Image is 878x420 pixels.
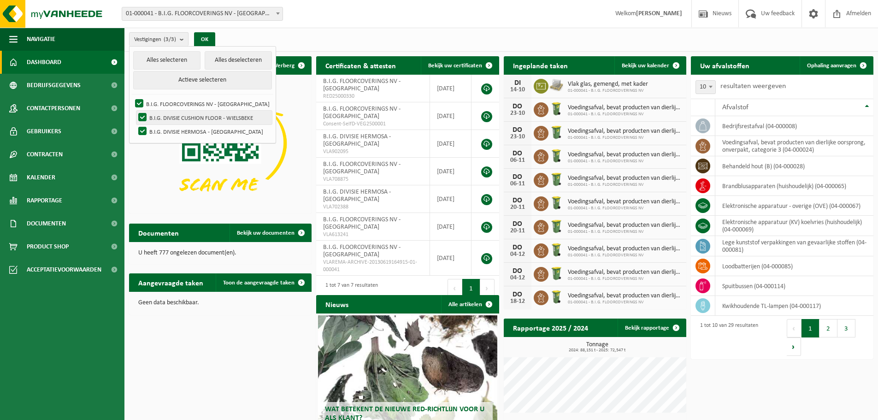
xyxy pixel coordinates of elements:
[807,63,856,69] span: Ophaling aanvragen
[508,342,686,353] h3: Tonnage
[508,157,527,164] div: 06-11
[548,77,564,93] img: LP-PA-00000-WDN-11
[27,212,66,235] span: Documenten
[27,258,101,281] span: Acceptatievoorwaarden
[508,348,686,353] span: 2024: 88,151 t - 2025: 72,547 t
[568,81,648,88] span: Vlak glas, gemengd, met kader
[428,63,482,69] span: Bekijk uw certificaten
[568,245,682,253] span: Voedingsafval, bevat producten van dierlijke oorsprong, onverpakt, categorie 3
[568,292,682,300] span: Voedingsafval, bevat producten van dierlijke oorsprong, onverpakt, categorie 3
[548,148,564,164] img: WB-0140-HPE-GN-50
[715,176,873,196] td: brandblusapparaten (huishoudelijk) (04-000065)
[508,275,527,281] div: 04-12
[430,185,472,213] td: [DATE]
[568,104,682,112] span: Voedingsafval, bevat producten van dierlijke oorsprong, onverpakt, categorie 3
[568,175,682,182] span: Voedingsafval, bevat producten van dierlijke oorsprong, onverpakt, categorie 3
[715,256,873,276] td: loodbatterijen (04-000085)
[715,296,873,316] td: kwikhoudende TL-lampen (04-000117)
[720,83,786,90] label: resultaten weergeven
[801,319,819,337] button: 1
[508,134,527,140] div: 23-10
[715,216,873,236] td: elektronische apparatuur (KV) koelvries (huishoudelijk) (04-000069)
[568,128,682,135] span: Voedingsafval, bevat producten van dierlijke oorsprong, onverpakt, categorie 3
[274,63,295,69] span: Verberg
[323,244,401,258] span: B.I.G. FLOORCOVERINGS NV - [GEOGRAPHIC_DATA]
[508,220,527,228] div: DO
[508,228,527,234] div: 20-11
[194,32,215,47] button: OK
[568,253,682,258] span: 01-000041 - B.I.G. FLOORCOVERINGS NV
[548,266,564,281] img: WB-0240-HPE-GN-50
[504,319,597,337] h2: Rapportage 2025 / 2024
[548,172,564,187] img: WB-0240-HPE-GN-50
[216,273,311,292] a: Toon de aangevraagde taken
[323,106,401,120] span: B.I.G. FLOORCOVERINGS NV - [GEOGRAPHIC_DATA]
[715,196,873,216] td: elektronische apparatuur - overige (OVE) (04-000067)
[618,319,685,337] a: Bekijk rapportage
[614,56,685,75] a: Bekijk uw kalender
[138,250,302,256] p: U heeft 777 ongelezen document(en).
[237,230,295,236] span: Bekijk uw documenten
[448,279,462,297] button: Previous
[267,56,311,75] button: Verberg
[787,337,801,356] button: Next
[129,75,312,212] img: Download de VHEPlus App
[508,204,527,211] div: 20-11
[480,279,495,297] button: Next
[27,166,55,189] span: Kalender
[323,231,423,238] span: VLA613241
[321,278,378,298] div: 1 tot 7 van 7 resultaten
[122,7,283,21] span: 01-000041 - B.I.G. FLOORCOVERINGS NV - WIELSBEKE
[504,56,577,74] h2: Ingeplande taken
[508,298,527,305] div: 18-12
[129,224,188,242] h2: Documenten
[323,176,423,183] span: VLA708875
[568,135,682,141] span: 01-000041 - B.I.G. FLOORCOVERINGS NV
[508,181,527,187] div: 06-11
[316,295,358,313] h2: Nieuws
[430,213,472,241] td: [DATE]
[508,244,527,251] div: DO
[508,110,527,117] div: 23-10
[568,159,682,164] span: 01-000041 - B.I.G. FLOORCOVERINGS NV
[695,318,758,357] div: 1 tot 10 van 29 resultaten
[430,158,472,185] td: [DATE]
[138,300,302,306] p: Geen data beschikbaar.
[787,319,801,337] button: Previous
[548,101,564,117] img: WB-0140-HPE-GN-50
[223,280,295,286] span: Toon de aangevraagde taken
[568,269,682,276] span: Voedingsafval, bevat producten van dierlijke oorsprong, onverpakt, categorie 3
[508,150,527,157] div: DO
[715,116,873,136] td: bedrijfsrestafval (04-000008)
[548,242,564,258] img: WB-0140-HPE-GN-50
[136,124,272,138] label: B.I.G. DIVISIE HERMOSA - [GEOGRAPHIC_DATA]
[715,136,873,156] td: voedingsafval, bevat producten van dierlijke oorsprong, onverpakt, categorie 3 (04-000024)
[430,130,472,158] td: [DATE]
[568,112,682,117] span: 01-000041 - B.I.G. FLOORCOVERINGS NV
[568,151,682,159] span: Voedingsafval, bevat producten van dierlijke oorsprong, onverpakt, categorie 3
[695,80,716,94] span: 10
[134,33,176,47] span: Vestigingen
[430,75,472,102] td: [DATE]
[508,173,527,181] div: DO
[722,104,748,111] span: Afvalstof
[508,291,527,298] div: DO
[205,51,272,70] button: Alles deselecteren
[508,79,527,87] div: DI
[508,103,527,110] div: DO
[508,126,527,134] div: DO
[715,276,873,296] td: spuitbussen (04-000114)
[568,206,682,211] span: 01-000041 - B.I.G. FLOORCOVERINGS NV
[568,198,682,206] span: Voedingsafval, bevat producten van dierlijke oorsprong, onverpakt, categorie 3
[508,251,527,258] div: 04-12
[715,156,873,176] td: behandeld hout (B) (04-000028)
[819,319,837,337] button: 2
[27,74,81,97] span: Bedrijfsgegevens
[323,203,423,211] span: VLA702388
[164,36,176,42] count: (3/3)
[691,56,759,74] h2: Uw afvalstoffen
[568,182,682,188] span: 01-000041 - B.I.G. FLOORCOVERINGS NV
[323,133,391,148] span: B.I.G. DIVISIE HERMOSA - [GEOGRAPHIC_DATA]
[548,124,564,140] img: WB-0240-HPE-GN-50
[323,93,423,100] span: RED25000330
